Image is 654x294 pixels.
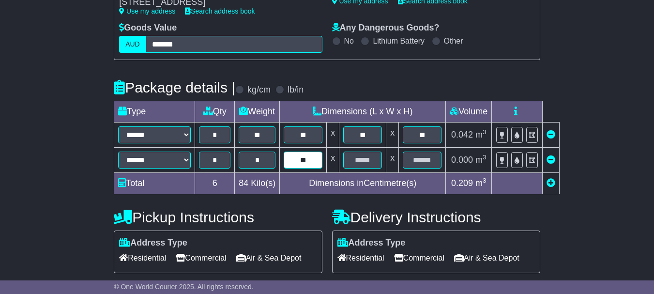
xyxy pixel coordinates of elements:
label: AUD [119,36,146,53]
span: © One World Courier 2025. All rights reserved. [114,283,254,291]
a: Remove this item [547,155,555,165]
td: Weight [235,101,280,122]
a: Add new item [547,178,555,188]
h4: Package details | [114,79,235,95]
sup: 3 [483,154,487,161]
td: x [386,122,399,147]
td: Volume [446,101,492,122]
td: x [327,122,339,147]
td: Kilo(s) [235,172,280,194]
span: m [475,130,487,139]
label: lb/in [288,85,304,95]
label: Address Type [337,238,406,248]
td: Qty [195,101,235,122]
td: x [386,147,399,172]
span: Commercial [394,250,444,265]
span: 84 [239,178,248,188]
a: Search address book [185,7,255,15]
span: 0.042 [451,130,473,139]
label: Goods Value [119,23,177,33]
label: Any Dangerous Goods? [332,23,440,33]
td: Type [114,101,195,122]
td: x [327,147,339,172]
span: m [475,178,487,188]
sup: 3 [483,177,487,184]
span: Air & Sea Depot [454,250,519,265]
label: Address Type [119,238,187,248]
span: 0.209 [451,178,473,188]
h4: Delivery Instructions [332,209,540,225]
sup: 3 [483,128,487,136]
td: 6 [195,172,235,194]
label: Other [444,36,463,46]
a: Remove this item [547,130,555,139]
h4: Pickup Instructions [114,209,322,225]
span: 0.000 [451,155,473,165]
label: kg/cm [247,85,271,95]
span: Residential [337,250,384,265]
td: Dimensions in Centimetre(s) [280,172,446,194]
span: m [475,155,487,165]
span: Commercial [176,250,226,265]
td: Total [114,172,195,194]
label: Lithium Battery [373,36,425,46]
span: Residential [119,250,166,265]
label: No [344,36,354,46]
span: Air & Sea Depot [236,250,302,265]
a: Use my address [119,7,175,15]
td: Dimensions (L x W x H) [280,101,446,122]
